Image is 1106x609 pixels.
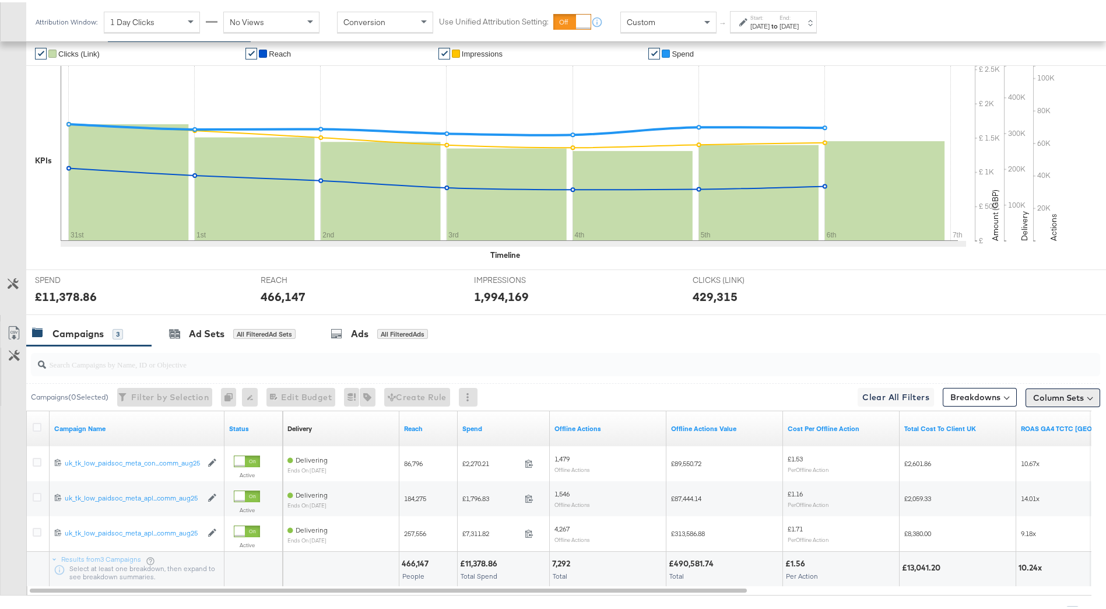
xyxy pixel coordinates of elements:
button: Breakdowns [943,386,1017,404]
div: uk_tk_low_paidsoc_meta_con...comm_aug25 [65,456,202,466]
span: Spend [672,47,694,56]
span: £2,270.21 [462,457,520,466]
div: Ads [351,325,368,338]
span: £2,059.33 [904,492,931,501]
sub: Per Offline Action [788,534,828,541]
div: 466,147 [261,286,306,303]
span: Delivering [296,453,328,462]
span: ↑ [718,20,729,24]
sub: ends on [DATE] [287,500,328,506]
span: 1,479 [554,452,570,461]
div: £11,378.86 [35,286,97,303]
div: All Filtered Ad Sets [233,327,296,337]
a: ✔ [438,45,450,57]
a: uk_tk_low_paidsoc_meta_con...comm_aug25 [65,456,202,466]
div: uk_tk_low_paidsoc_meta_apl...comm_aug25 [65,491,202,501]
div: £13,041.20 [902,560,944,571]
label: Use Unified Attribution Setting: [439,14,549,25]
a: Reflects the ability of your Ad Campaign to achieve delivery based on ad states, schedule and bud... [287,422,312,431]
label: Active [234,469,260,477]
span: 184,275 [404,492,426,501]
div: £1.56 [785,556,809,567]
span: IMPRESSIONS [474,272,561,283]
span: 1 Day Clicks [110,15,155,25]
span: Conversion [343,15,385,25]
div: Ad Sets [189,325,224,338]
div: Attribution Window: [35,16,98,24]
div: All Filtered Ads [377,327,428,337]
span: Total [553,569,567,578]
span: People [402,569,424,578]
span: £313,586.88 [671,527,705,535]
span: Reach [269,47,291,56]
span: £87,444.14 [671,492,701,501]
text: Actions [1048,211,1059,239]
span: 9.18x [1021,527,1036,535]
span: £2,601.86 [904,457,931,466]
span: SPEND [35,272,122,283]
sub: Per Offline Action [788,499,828,506]
sub: Offline Actions [554,464,590,471]
div: 466,147 [402,556,432,567]
div: uk_tk_low_paidsoc_meta_apl...comm_aug25 [65,526,202,535]
div: £490,581.74 [669,556,717,567]
a: Your campaign name. [54,422,220,431]
text: Delivery [1019,209,1030,239]
div: Timeline [490,247,520,258]
span: Delivering [296,523,328,532]
strong: to [770,19,780,28]
a: Offline Actions. [671,422,778,431]
a: Offline Actions. [788,422,895,431]
a: ✔ [245,45,257,57]
div: KPIs [35,153,52,164]
div: Campaigns ( 0 Selected) [31,390,108,400]
span: £1.16 [788,487,803,496]
span: 14.01x [1021,492,1040,501]
div: 3 [113,327,123,337]
text: Amount (GBP) [990,187,1000,239]
sub: Offline Actions [554,534,590,541]
a: The total amount spent to date. [462,422,545,431]
div: 1,994,169 [474,286,529,303]
div: Campaigns [52,325,104,338]
span: REACH [261,272,348,283]
div: [DATE] [780,19,799,29]
span: 10.67x [1021,457,1040,466]
span: Custom [627,15,655,25]
label: Start: [750,12,770,19]
a: ✔ [648,45,660,57]
sub: Per Offline Action [788,464,828,471]
span: Clear All Filters [862,388,929,402]
div: [DATE] [750,19,770,29]
span: Delivering [296,488,328,497]
span: £1.53 [788,452,803,461]
span: Impressions [462,47,503,56]
span: 257,556 [404,527,426,535]
a: Offline Actions. [554,422,662,431]
sub: ends on [DATE] [287,535,328,541]
button: Clear All Filters [858,386,934,404]
span: CLICKS (LINK) [693,272,780,283]
span: £1,796.83 [462,492,520,501]
span: Total Spend [461,569,497,578]
div: Delivery [287,422,312,431]
a: The number of people your ad was served to. [404,422,453,431]
span: Clicks (Link) [58,47,100,56]
div: 429,315 [693,286,738,303]
a: uk_tk_low_paidsoc_meta_apl...comm_aug25 [65,491,202,501]
div: £11,378.86 [460,556,501,567]
div: 0 [221,386,242,404]
button: Column Sets [1026,386,1100,405]
label: End: [780,12,799,19]
span: £7,311.82 [462,527,520,535]
label: Active [234,539,260,547]
div: 7,292 [552,556,574,567]
span: Per Action [786,569,818,578]
input: Search Campaigns by Name, ID or Objective [46,346,1002,369]
a: Total Cost To Client [904,422,1012,431]
span: £1.71 [788,522,803,531]
span: Total [669,569,684,578]
a: Shows the current state of your Ad Campaign. [229,422,278,431]
div: 10.24x [1019,560,1045,571]
a: ✔ [35,45,47,57]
